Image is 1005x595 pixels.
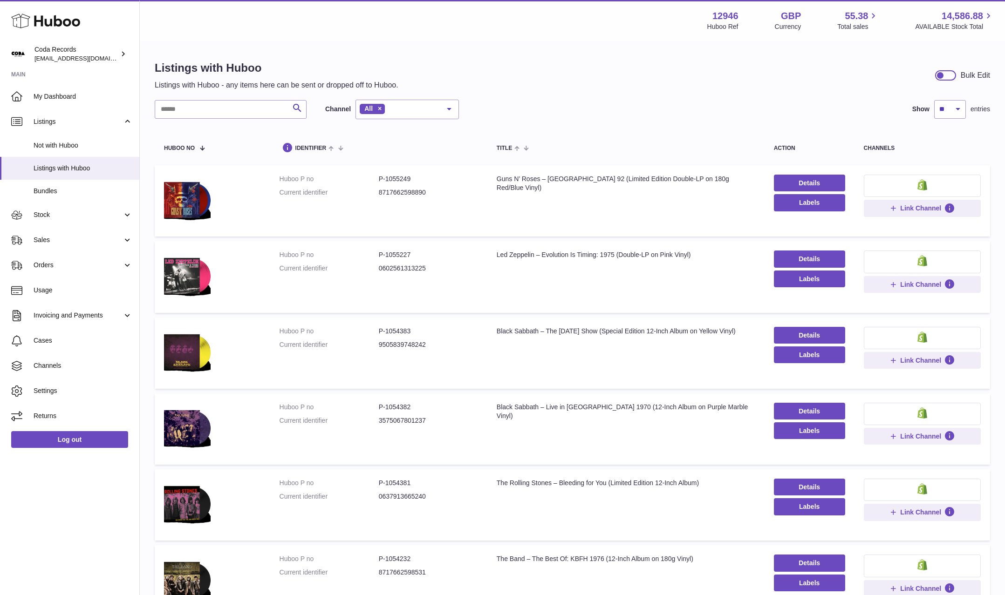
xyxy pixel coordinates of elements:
img: Led Zeppelin – Evolution Is Timing: 1975 (Double-LP on Pink Vinyl) [164,250,211,301]
div: Guns N’ Roses – [GEOGRAPHIC_DATA] 92 (Limited Edition Double-LP on 180g Red/Blue Vinyl) [497,175,755,192]
a: Details [774,175,845,191]
button: Labels [774,498,845,515]
dd: P-1055249 [379,175,478,183]
span: identifier [295,145,327,151]
span: Link Channel [900,356,941,365]
span: Not with Huboo [34,141,132,150]
dd: 8717662598531 [379,568,478,577]
dd: P-1054232 [379,554,478,563]
span: Link Channel [900,204,941,212]
strong: 12946 [712,10,738,22]
span: Sales [34,236,123,244]
dt: Current identifier [280,264,379,273]
a: Details [774,403,845,419]
img: shopify-small.png [917,483,927,494]
dd: 0637913665240 [379,492,478,501]
span: entries [971,105,990,114]
img: Black Sabbath – The Sunday Show (Special Edition 12-Inch Album on Yellow Vinyl) [164,327,211,377]
a: Details [774,479,845,495]
span: Link Channel [900,508,941,516]
a: 14,586.88 AVAILABLE Stock Total [915,10,994,31]
dd: P-1055227 [379,250,478,259]
img: Guns N’ Roses – Argentina 92 (Limited Edition Double-LP on 180g Red/Blue Vinyl) [164,175,211,225]
div: Black Sabbath – The [DATE] Show (Special Edition 12-Inch Album on Yellow Vinyl) [497,327,755,336]
dd: 9505839748242 [379,340,478,349]
span: Link Channel [900,280,941,289]
img: The Rolling Stones – Bleeding for You (Limited Edition 12-Inch Album) [164,479,211,529]
span: Channels [34,361,132,370]
img: Black Sabbath – Live in Brussels 1970 (12-Inch Album on Purple Marble Vinyl) [164,403,211,453]
strong: GBP [781,10,801,22]
button: Link Channel [864,428,981,445]
span: Listings with Huboo [34,164,132,173]
span: title [497,145,512,151]
dt: Huboo P no [280,250,379,259]
h1: Listings with Huboo [155,61,398,75]
button: Link Channel [864,200,981,216]
button: Link Channel [864,504,981,521]
span: Invoicing and Payments [34,311,123,320]
span: Link Channel [900,432,941,440]
dt: Huboo P no [280,175,379,183]
dt: Current identifier [280,568,379,577]
span: Bundles [34,187,132,196]
dt: Current identifier [280,492,379,501]
span: Huboo no [164,145,195,151]
div: Huboo Ref [707,22,738,31]
img: haz@pcatmedia.com [11,47,25,61]
span: Cases [34,336,132,345]
p: Listings with Huboo - any items here can be sent or dropped off to Huboo. [155,80,398,90]
div: Black Sabbath – Live in [GEOGRAPHIC_DATA] 1970 (12-Inch Album on Purple Marble Vinyl) [497,403,755,420]
div: channels [864,145,981,151]
div: action [774,145,845,151]
button: Labels [774,422,845,439]
dt: Huboo P no [280,327,379,336]
span: Link Channel [900,584,941,593]
img: shopify-small.png [917,331,927,343]
img: shopify-small.png [917,559,927,570]
dd: 8717662598890 [379,188,478,197]
a: Details [774,554,845,571]
div: Currency [775,22,801,31]
button: Link Channel [864,352,981,369]
dd: P-1054382 [379,403,478,412]
span: 55.38 [845,10,868,22]
span: [EMAIL_ADDRESS][DOMAIN_NAME] [34,54,137,62]
dd: P-1054381 [379,479,478,487]
span: Usage [34,286,132,295]
a: Details [774,250,845,267]
label: Channel [325,105,351,114]
span: Total sales [837,22,879,31]
span: Stock [34,210,123,219]
div: Led Zeppelin – Evolution Is Timing: 1975 (Double-LP on Pink Vinyl) [497,250,755,259]
button: Link Channel [864,276,981,293]
span: My Dashboard [34,92,132,101]
span: 14,586.88 [942,10,983,22]
button: Labels [774,270,845,287]
img: shopify-small.png [917,407,927,419]
span: Returns [34,412,132,420]
div: Coda Records [34,45,118,63]
dt: Huboo P no [280,403,379,412]
a: 55.38 Total sales [837,10,879,31]
button: Labels [774,194,845,211]
span: AVAILABLE Stock Total [915,22,994,31]
dt: Current identifier [280,188,379,197]
dt: Current identifier [280,340,379,349]
div: The Band – The Best Of: KBFH 1976 (12-Inch Album on 180g Vinyl) [497,554,755,563]
dt: Huboo P no [280,554,379,563]
dd: P-1054383 [379,327,478,336]
dd: 3575067801237 [379,416,478,425]
a: Log out [11,431,128,448]
img: shopify-small.png [917,255,927,266]
span: Orders [34,261,123,270]
button: Labels [774,346,845,363]
dt: Current identifier [280,416,379,425]
button: Labels [774,575,845,591]
label: Show [912,105,930,114]
div: The Rolling Stones – Bleeding for You (Limited Edition 12-Inch Album) [497,479,755,487]
span: Settings [34,386,132,395]
span: Listings [34,117,123,126]
a: Details [774,327,845,344]
div: Bulk Edit [961,70,990,81]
